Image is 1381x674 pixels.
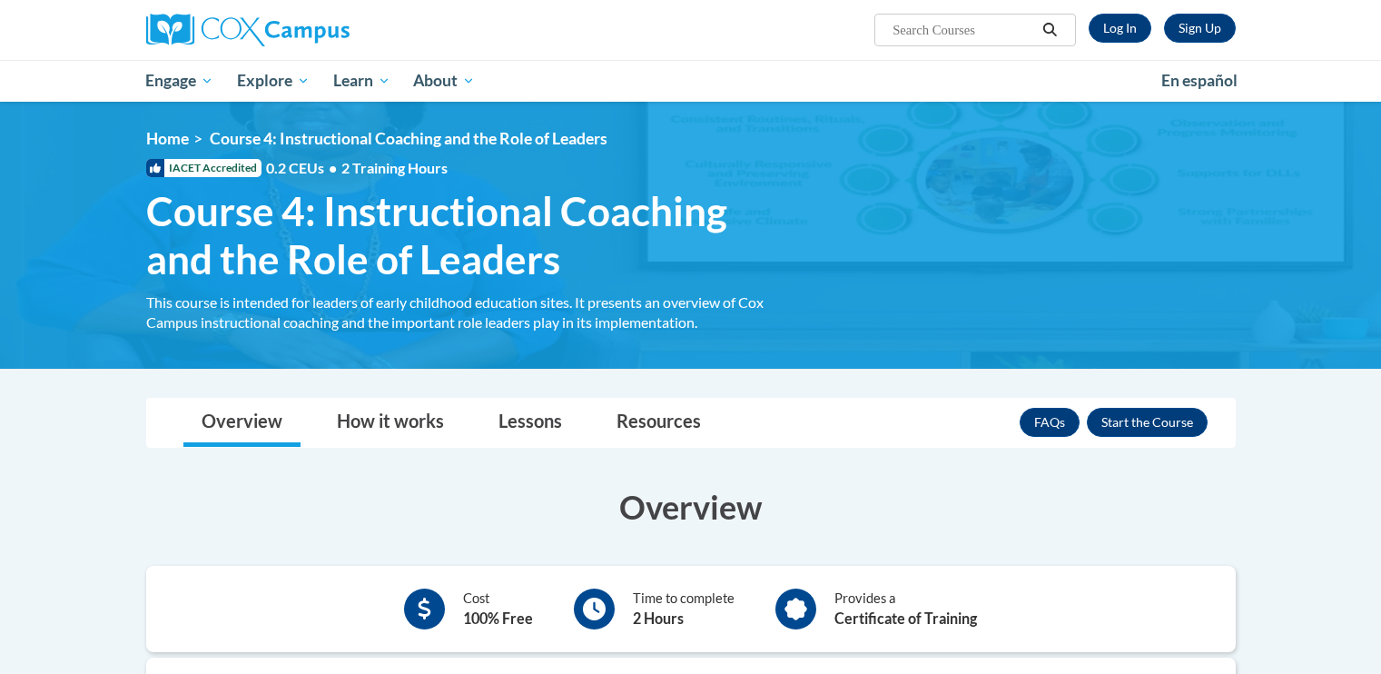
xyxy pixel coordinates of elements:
span: 2 Training Hours [341,159,448,176]
span: IACET Accredited [146,159,261,177]
a: En español [1149,62,1249,100]
a: Resources [598,399,719,447]
b: 2 Hours [633,610,684,627]
b: Certificate of Training [834,610,977,627]
b: 100% Free [463,610,533,627]
a: FAQs [1020,408,1080,437]
div: Cost [463,589,533,629]
div: Time to complete [633,589,735,629]
img: Cox Campus [146,14,350,46]
button: Enroll [1087,408,1208,437]
h3: Overview [146,484,1236,530]
span: Course 4: Instructional Coaching and the Role of Leaders [146,187,773,283]
div: Provides a [834,589,977,629]
span: Engage [145,70,213,92]
span: Explore [237,70,310,92]
div: This course is intended for leaders of early childhood education sites. It presents an overview o... [146,292,773,332]
span: Course 4: Instructional Coaching and the Role of Leaders [210,129,607,148]
a: Explore [225,60,321,102]
a: Cox Campus [146,14,491,46]
a: How it works [319,399,462,447]
a: Learn [321,60,402,102]
a: Lessons [480,399,580,447]
a: Engage [134,60,226,102]
a: About [401,60,487,102]
span: • [329,159,337,176]
span: Learn [333,70,390,92]
a: Overview [183,399,301,447]
a: Home [146,129,189,148]
span: En español [1161,71,1238,90]
input: Search Courses [891,19,1036,41]
div: Main menu [119,60,1263,102]
button: Search [1036,19,1063,41]
span: About [413,70,475,92]
a: Register [1164,14,1236,43]
span: 0.2 CEUs [266,158,448,178]
a: Log In [1089,14,1151,43]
